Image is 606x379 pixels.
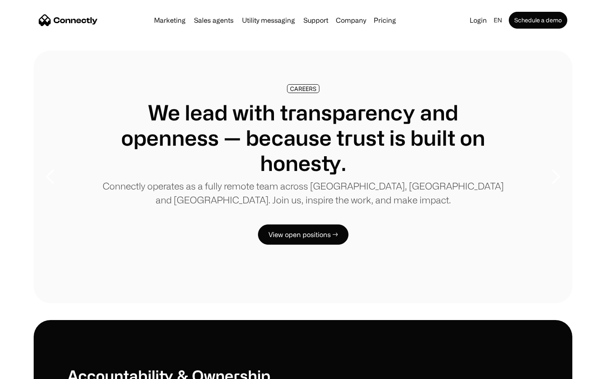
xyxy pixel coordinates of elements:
a: Utility messaging [239,17,298,24]
a: Login [466,14,490,26]
ul: Language list [17,364,50,376]
h1: We lead with transparency and openness — because trust is built on honesty. [101,100,505,176]
a: Marketing [151,17,189,24]
div: en [494,14,502,26]
a: Support [300,17,332,24]
a: Schedule a demo [509,12,567,29]
div: CAREERS [290,85,316,92]
a: View open positions → [258,224,348,245]
p: Connectly operates as a fully remote team across [GEOGRAPHIC_DATA], [GEOGRAPHIC_DATA] and [GEOGRA... [101,179,505,207]
div: Company [336,14,366,26]
a: Pricing [370,17,399,24]
a: Sales agents [191,17,237,24]
aside: Language selected: English [8,363,50,376]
